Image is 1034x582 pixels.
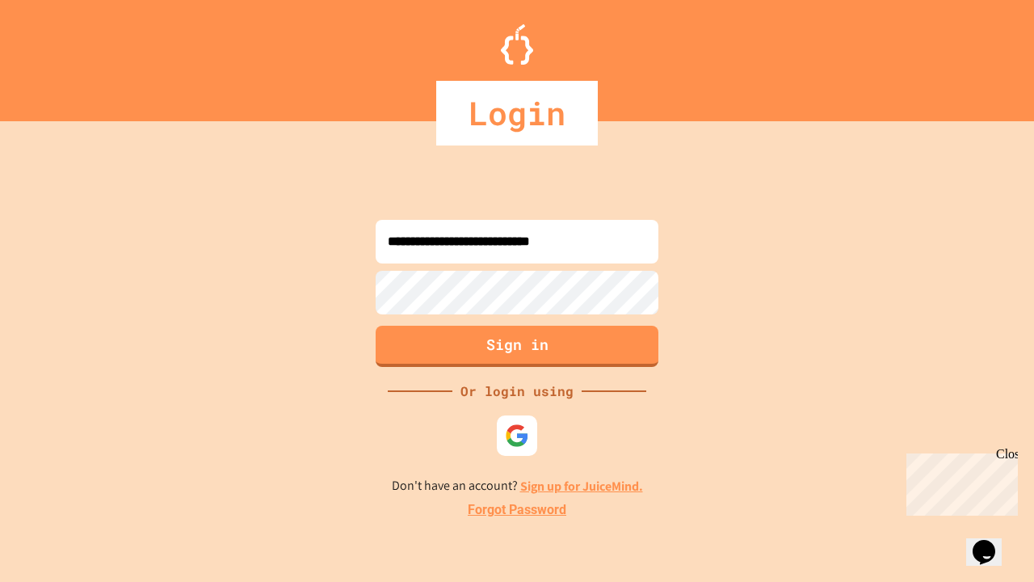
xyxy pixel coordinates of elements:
[376,326,658,367] button: Sign in
[520,478,643,495] a: Sign up for JuiceMind.
[505,424,529,448] img: google-icon.svg
[392,476,643,496] p: Don't have an account?
[468,500,566,520] a: Forgot Password
[900,447,1018,516] iframe: chat widget
[966,517,1018,566] iframe: chat widget
[452,382,582,401] div: Or login using
[436,81,598,145] div: Login
[6,6,111,103] div: Chat with us now!Close
[501,24,533,65] img: Logo.svg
